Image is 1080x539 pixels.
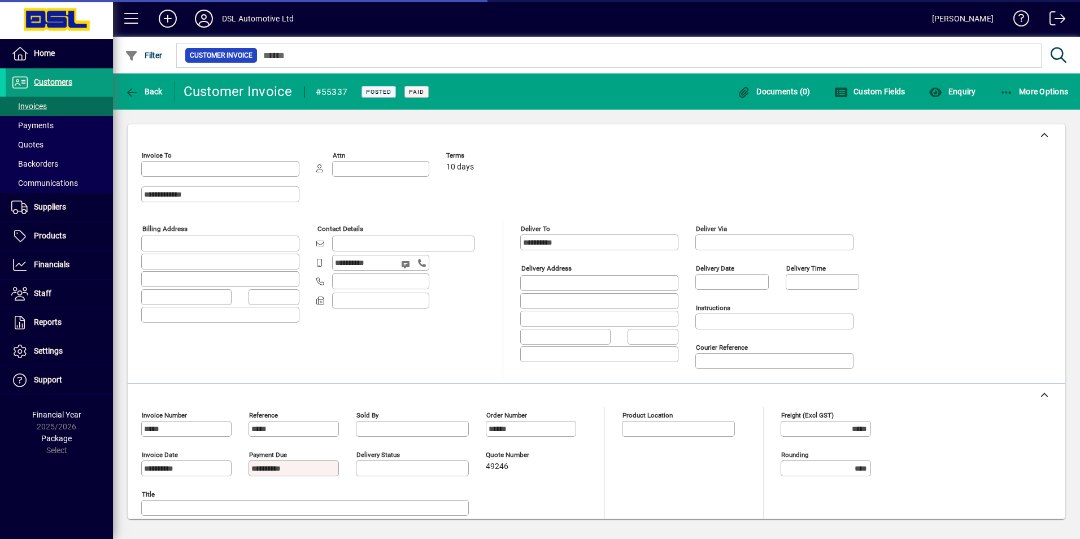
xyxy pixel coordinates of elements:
button: Custom Fields [831,81,908,102]
button: Filter [122,45,166,66]
span: Filter [125,51,163,60]
span: Back [125,87,163,96]
div: #55337 [316,83,348,101]
a: Settings [6,337,113,366]
span: Products [34,231,66,240]
button: Add [150,8,186,29]
mat-label: Product location [622,411,673,419]
div: [PERSON_NAME] [932,10,994,28]
span: Suppliers [34,202,66,211]
mat-label: Invoice date [142,451,178,459]
span: Financial Year [32,410,81,419]
span: Reports [34,318,62,327]
mat-label: Instructions [696,304,730,312]
span: 49246 [486,462,508,471]
mat-label: Title [142,490,155,498]
span: Custom Fields [834,87,905,96]
mat-label: Reference [249,411,278,419]
span: Quotes [11,140,43,149]
span: Package [41,434,72,443]
span: Backorders [11,159,58,168]
span: Customer Invoice [190,50,252,61]
mat-label: Invoice To [142,151,172,159]
button: Documents (0) [734,81,813,102]
a: Reports [6,308,113,337]
mat-label: Order number [486,411,527,419]
span: 10 days [446,163,474,172]
a: Products [6,222,113,250]
span: Quote number [486,451,554,459]
span: Staff [34,289,51,298]
div: DSL Automotive Ltd [222,10,294,28]
mat-label: Sold by [356,411,378,419]
mat-label: Courier Reference [696,344,748,351]
span: Documents (0) [737,87,811,96]
a: Suppliers [6,193,113,221]
span: Home [34,49,55,58]
mat-label: Deliver To [521,225,550,233]
span: Enquiry [929,87,976,96]
span: Payments [11,121,54,130]
span: Terms [446,152,514,159]
a: Financials [6,251,113,279]
mat-label: Payment due [249,451,287,459]
button: Enquiry [926,81,978,102]
mat-label: Attn [333,151,345,159]
span: Invoices [11,102,47,111]
a: Logout [1041,2,1066,39]
span: Financials [34,260,69,269]
span: More Options [1000,87,1069,96]
span: Posted [366,88,391,95]
button: Back [122,81,166,102]
app-page-header-button: Back [113,81,175,102]
span: Customers [34,77,72,86]
mat-label: Delivery date [696,264,734,272]
a: Support [6,366,113,394]
a: Home [6,40,113,68]
a: Communications [6,173,113,193]
mat-label: Delivery time [786,264,826,272]
a: Quotes [6,135,113,154]
span: Communications [11,179,78,188]
mat-label: Deliver via [696,225,727,233]
a: Staff [6,280,113,308]
mat-label: Delivery status [356,451,400,459]
a: Backorders [6,154,113,173]
span: Support [34,375,62,384]
div: Customer Invoice [184,82,293,101]
button: More Options [997,81,1072,102]
button: Profile [186,8,222,29]
a: Payments [6,116,113,135]
mat-label: Freight (excl GST) [781,411,834,419]
mat-label: Rounding [781,451,808,459]
mat-label: Invoice number [142,411,187,419]
a: Invoices [6,97,113,116]
a: Knowledge Base [1005,2,1030,39]
span: Settings [34,346,63,355]
button: Send SMS [393,251,420,278]
span: Paid [409,88,424,95]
